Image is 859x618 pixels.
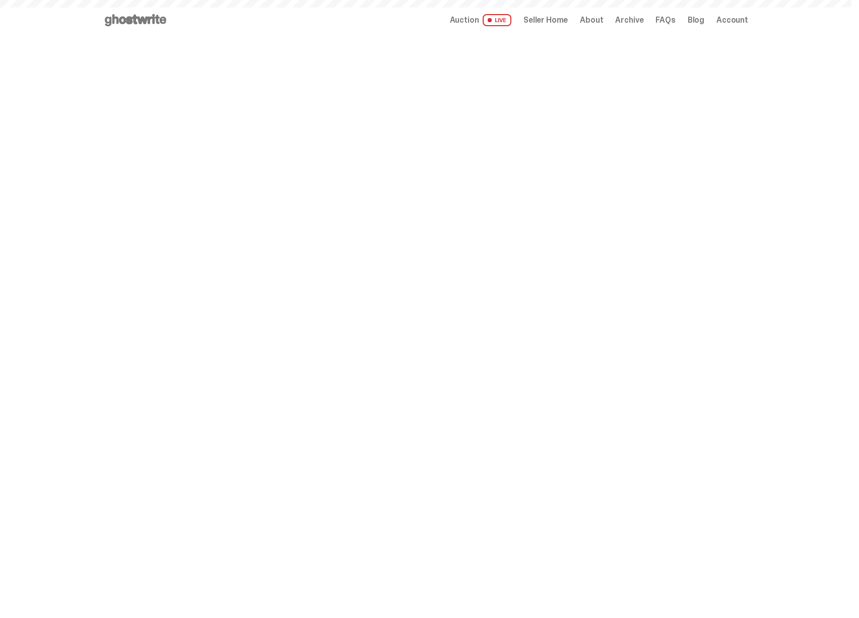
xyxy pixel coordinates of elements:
[483,14,511,26] span: LIVE
[450,16,479,24] span: Auction
[716,16,748,24] a: Account
[450,14,511,26] a: Auction LIVE
[523,16,568,24] a: Seller Home
[688,16,704,24] a: Blog
[655,16,675,24] a: FAQs
[615,16,643,24] a: Archive
[580,16,603,24] a: About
